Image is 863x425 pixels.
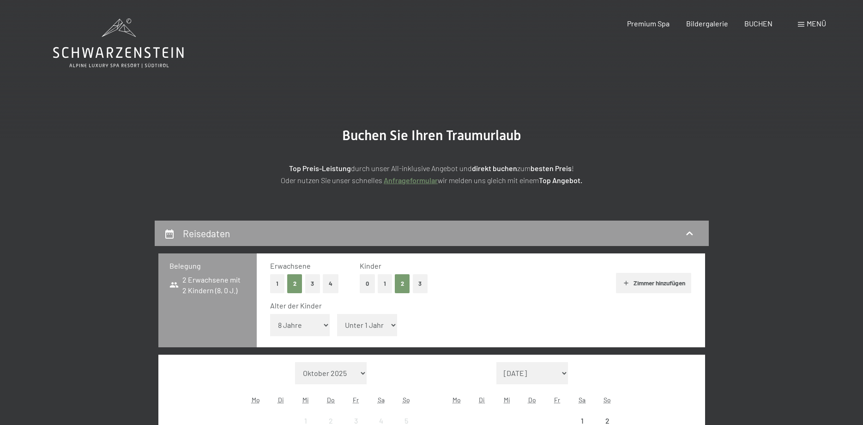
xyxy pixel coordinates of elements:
a: Bildergalerie [686,19,728,28]
abbr: Donnerstag [528,396,536,404]
abbr: Mittwoch [504,396,510,404]
span: Buchen Sie Ihren Traumurlaub [342,127,521,143]
p: durch unser All-inklusive Angebot und zum ! Oder nutzen Sie unser schnelles wir melden uns gleich... [201,162,663,186]
abbr: Sonntag [403,396,410,404]
abbr: Samstag [579,396,585,404]
strong: besten Preis [531,164,572,172]
abbr: Freitag [554,396,560,404]
a: BUCHEN [744,19,772,28]
abbr: Montag [252,396,260,404]
button: 2 [395,274,410,293]
abbr: Montag [453,396,461,404]
span: Kinder [360,261,381,270]
a: Premium Spa [627,19,670,28]
span: Menü [807,19,826,28]
button: 3 [305,274,320,293]
span: 2 Erwachsene mit 2 Kindern (8, 0 J.) [169,275,246,296]
button: 4 [323,274,338,293]
strong: Top Preis-Leistung [289,164,351,172]
abbr: Dienstag [479,396,485,404]
h3: Belegung [169,261,246,271]
button: 3 [413,274,428,293]
button: 0 [360,274,375,293]
button: 1 [378,274,392,293]
span: Erwachsene [270,261,311,270]
h2: Reisedaten [183,228,230,239]
abbr: Donnerstag [327,396,335,404]
button: Zimmer hinzufügen [616,273,691,293]
button: 1 [270,274,284,293]
abbr: Mittwoch [302,396,309,404]
abbr: Freitag [353,396,359,404]
a: Anfrageformular [384,176,438,185]
abbr: Dienstag [278,396,284,404]
div: Alter der Kinder [270,301,684,311]
strong: direkt buchen [472,164,517,172]
button: 2 [287,274,302,293]
strong: Top Angebot. [539,176,582,185]
abbr: Samstag [378,396,385,404]
abbr: Sonntag [603,396,611,404]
